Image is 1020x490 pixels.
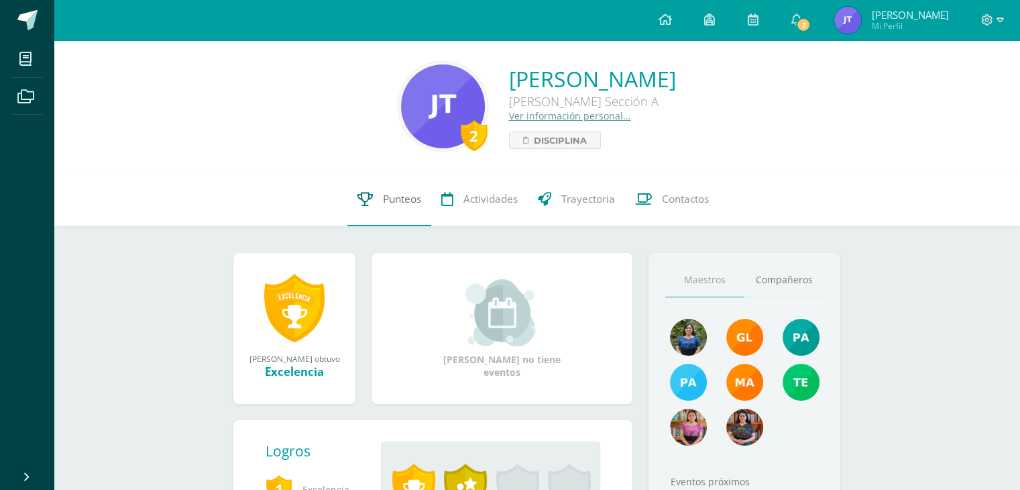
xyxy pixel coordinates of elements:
div: Logros [266,442,370,460]
img: 3965800a07ef04a8d3498c739e44ef8a.png [670,409,707,446]
img: 5725bbe9a4497e2c7cbf14a86bf0c574.png [401,64,485,148]
div: [PERSON_NAME] obtuvo [247,353,342,364]
a: Actividades [431,173,528,226]
img: 40c28ce654064086a0d3fb3093eec86e.png [783,319,819,356]
img: 96169a482c0de6f8e254ca41c8b0a7b1.png [726,409,763,446]
span: Trayectoria [561,192,615,206]
img: 895b5ece1ed178905445368d61b5ce67.png [726,319,763,356]
a: Punteos [347,173,431,226]
img: d8a4356c7f24a8a50182b01e6d5bff1d.png [834,7,861,34]
img: f478d08ad3f1f0ce51b70bf43961b330.png [783,364,819,401]
a: Trayectoria [528,173,625,226]
span: Disciplina [534,132,587,148]
a: Ver información personal... [509,109,631,122]
div: Excelencia [247,364,342,379]
a: [PERSON_NAME] [509,64,676,93]
a: Contactos [625,173,719,226]
img: 560278503d4ca08c21e9c7cd40ba0529.png [726,364,763,401]
span: [PERSON_NAME] [871,8,948,21]
span: 2 [796,17,811,32]
div: Eventos próximos [665,475,824,488]
span: Punteos [383,192,421,206]
span: Mi Perfil [871,20,948,32]
a: Maestros [665,263,744,297]
div: [PERSON_NAME] Sección A [509,93,676,109]
span: Actividades [463,192,518,206]
img: d0514ac6eaaedef5318872dd8b40be23.png [670,364,707,401]
span: Contactos [662,192,709,206]
div: [PERSON_NAME] no tiene eventos [435,279,569,379]
img: event_small.png [465,279,539,346]
a: Disciplina [509,132,601,149]
img: ea1e021c45f4b6377b2c1f7d95b2b569.png [670,319,707,356]
div: 2 [461,120,488,151]
a: Compañeros [744,263,824,297]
